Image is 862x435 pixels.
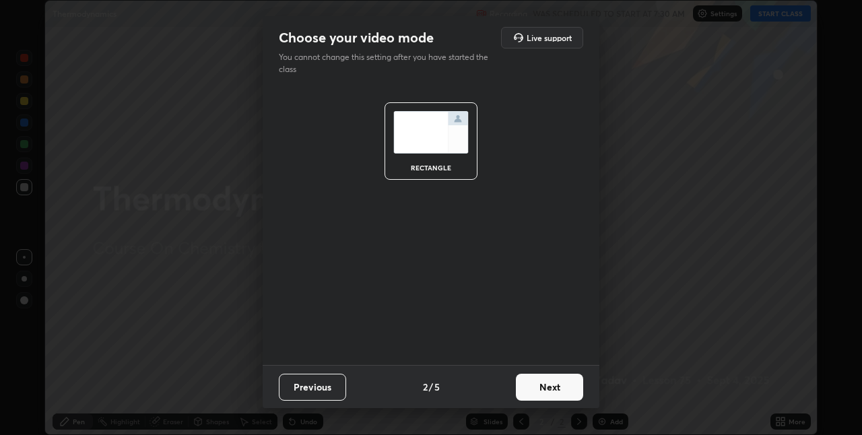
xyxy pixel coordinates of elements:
button: Previous [279,374,346,401]
img: normalScreenIcon.ae25ed63.svg [393,111,469,154]
button: Next [516,374,583,401]
h4: / [429,380,433,394]
h5: Live support [527,34,572,42]
p: You cannot change this setting after you have started the class [279,51,497,75]
div: rectangle [404,164,458,171]
h4: 2 [423,380,428,394]
h4: 5 [434,380,440,394]
h2: Choose your video mode [279,29,434,46]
